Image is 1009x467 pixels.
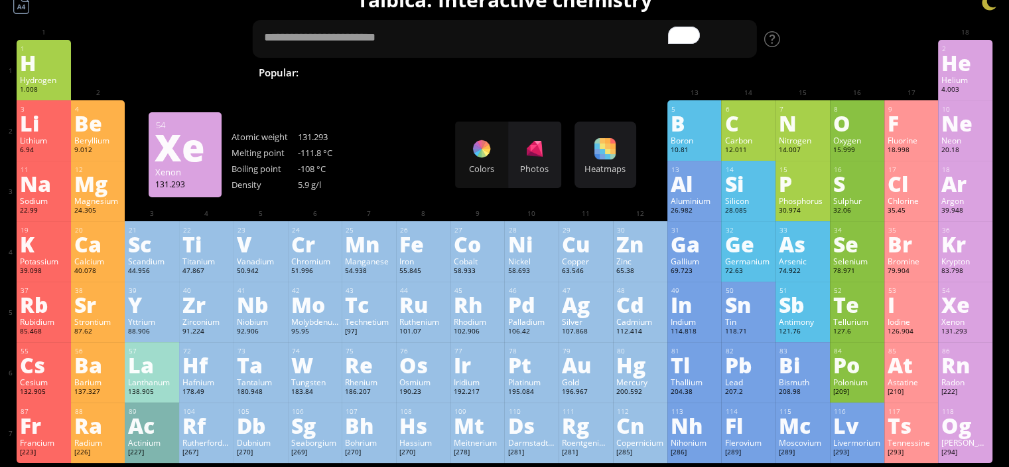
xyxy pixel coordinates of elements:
[671,173,718,194] div: Al
[291,354,339,375] div: W
[128,327,176,337] div: 88.906
[74,135,122,145] div: Beryllium
[399,327,447,337] div: 101.07
[671,105,718,114] div: 5
[298,147,364,159] div: -111.8 °C
[598,72,602,81] sub: 2
[617,347,664,355] div: 80
[724,233,772,254] div: Ge
[454,286,502,295] div: 45
[20,206,68,217] div: 22.99
[724,206,772,217] div: 28.085
[779,165,827,174] div: 15
[833,145,881,156] div: 15.999
[671,316,718,327] div: Indium
[833,266,881,277] div: 78.971
[20,354,68,375] div: Cs
[75,105,122,114] div: 4
[733,64,830,80] span: [MEDICAL_DATA]
[671,286,718,295] div: 49
[291,327,339,337] div: 95.95
[941,145,989,156] div: 20.18
[725,226,772,234] div: 32
[671,206,718,217] div: 26.982
[779,226,827,234] div: 33
[942,165,989,174] div: 18
[454,256,502,266] div: Cobalt
[183,286,230,295] div: 40
[888,233,935,254] div: Br
[834,165,881,174] div: 16
[454,327,502,337] div: 102.906
[75,226,122,234] div: 20
[345,377,393,387] div: Rhenium
[671,135,718,145] div: Boron
[888,145,935,156] div: 18.998
[779,354,827,375] div: Bi
[507,377,555,387] div: Platinum
[941,173,989,194] div: Ar
[616,316,664,327] div: Cadmium
[20,294,68,315] div: Rb
[563,286,610,295] div: 47
[454,316,502,327] div: Rhodium
[74,256,122,266] div: Calcium
[259,64,308,82] div: Popular:
[888,105,935,114] div: 9
[454,233,502,254] div: Co
[779,377,827,387] div: Bismuth
[345,316,393,327] div: Technetium
[833,195,881,206] div: Sulphur
[20,135,68,145] div: Lithium
[346,286,393,295] div: 43
[888,327,935,337] div: 126.904
[671,354,718,375] div: Tl
[725,105,772,114] div: 6
[74,266,122,277] div: 40.078
[779,316,827,327] div: Antimony
[21,347,68,355] div: 55
[671,112,718,134] div: B
[671,347,718,355] div: 81
[454,354,502,375] div: Ir
[183,347,230,355] div: 72
[833,256,881,266] div: Selenium
[507,266,555,277] div: 58.693
[182,294,230,315] div: Zr
[941,85,989,96] div: 4.003
[833,173,881,194] div: S
[888,165,935,174] div: 17
[888,286,935,295] div: 53
[888,256,935,266] div: Bromine
[345,256,393,266] div: Manganese
[75,347,122,355] div: 56
[232,163,298,175] div: Boiling point
[941,112,989,134] div: Ne
[74,195,122,206] div: Magnesium
[562,294,610,315] div: Ag
[888,347,935,355] div: 85
[616,233,664,254] div: Zn
[779,112,827,134] div: N
[20,377,68,387] div: Cesium
[888,354,935,375] div: At
[779,135,827,145] div: Nitrogen
[941,206,989,217] div: 39.948
[671,64,728,80] span: Methane
[562,316,610,327] div: Silver
[399,266,447,277] div: 55.845
[20,85,68,96] div: 1.008
[298,163,364,175] div: -108 °C
[298,131,364,143] div: 131.293
[400,286,447,295] div: 44
[724,294,772,315] div: Sn
[74,112,122,134] div: Be
[888,316,935,327] div: Iodine
[507,294,555,315] div: Pd
[671,294,718,315] div: In
[21,105,68,114] div: 3
[292,347,339,355] div: 74
[454,294,502,315] div: Rh
[941,52,989,73] div: He
[724,327,772,337] div: 118.71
